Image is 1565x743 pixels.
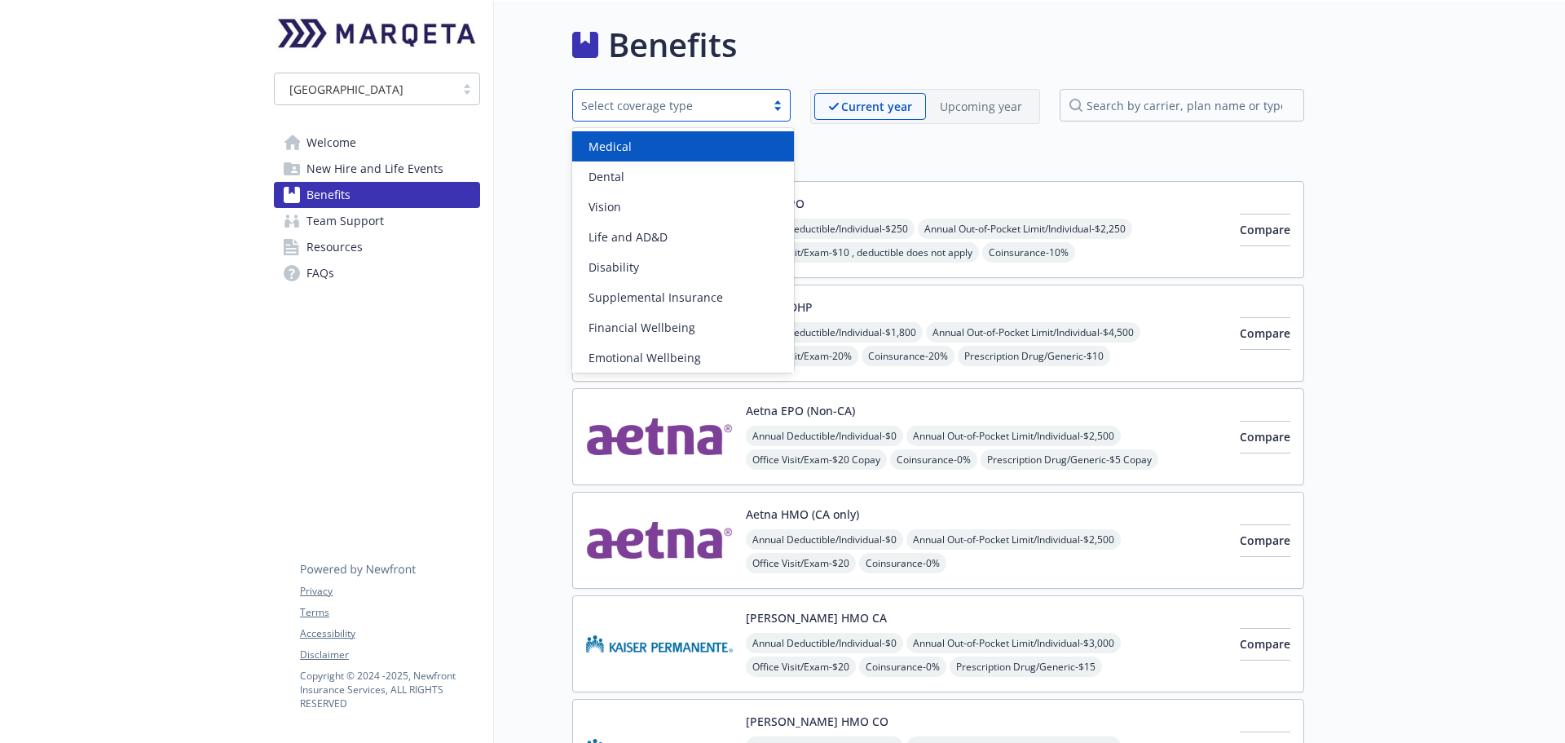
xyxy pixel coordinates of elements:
[1240,222,1290,237] span: Compare
[1240,421,1290,453] button: Compare
[1240,325,1290,341] span: Compare
[1240,533,1290,548] span: Compare
[274,130,480,156] a: Welcome
[283,81,447,98] span: [GEOGRAPHIC_DATA]
[746,553,856,573] span: Office Visit/Exam - $20
[589,319,695,336] span: Financial Wellbeing
[906,426,1121,446] span: Annual Out-of-Pocket Limit/Individual - $2,500
[300,669,479,710] p: Copyright © 2024 - 2025 , Newfront Insurance Services, ALL RIGHTS RESERVED
[950,657,1102,677] span: Prescription Drug/Generic - $15
[300,584,479,599] a: Privacy
[274,182,480,208] a: Benefits
[306,156,443,182] span: New Hire and Life Events
[746,322,923,343] span: Annual Deductible/Individual - $1,800
[926,322,1140,343] span: Annual Out-of-Pocket Limit/Individual - $4,500
[589,259,639,276] span: Disability
[746,219,915,239] span: Annual Deductible/Individual - $250
[306,234,363,260] span: Resources
[1240,524,1290,557] button: Compare
[608,20,737,69] h1: Benefits
[746,506,859,523] button: Aetna HMO (CA only)
[289,81,403,98] span: [GEOGRAPHIC_DATA]
[1240,317,1290,350] button: Compare
[746,713,888,730] button: [PERSON_NAME] HMO CO
[306,130,356,156] span: Welcome
[300,626,479,641] a: Accessibility
[300,605,479,620] a: Terms
[589,228,668,245] span: Life and AD&D
[862,346,954,366] span: Coinsurance - 20%
[940,98,1022,115] p: Upcoming year
[746,609,887,626] button: [PERSON_NAME] HMO CA
[274,208,480,234] a: Team Support
[746,449,887,470] span: Office Visit/Exam - $20 Copay
[958,346,1110,366] span: Prescription Drug/Generic - $10
[746,242,979,263] span: Office Visit/Exam - $10 , deductible does not apply
[746,633,903,653] span: Annual Deductible/Individual - $0
[306,182,350,208] span: Benefits
[746,346,858,366] span: Office Visit/Exam - 20%
[274,234,480,260] a: Resources
[890,449,977,470] span: Coinsurance - 0%
[918,219,1132,239] span: Annual Out-of-Pocket Limit/Individual - $2,250
[589,168,624,185] span: Dental
[589,138,632,155] span: Medical
[906,633,1121,653] span: Annual Out-of-Pocket Limit/Individual - $3,000
[589,198,621,215] span: Vision
[1240,429,1290,444] span: Compare
[746,657,856,677] span: Office Visit/Exam - $20
[859,553,946,573] span: Coinsurance - 0%
[746,426,903,446] span: Annual Deductible/Individual - $0
[586,402,733,471] img: Aetna Inc carrier logo
[746,529,903,550] span: Annual Deductible/Individual - $0
[841,98,912,115] p: Current year
[586,506,733,575] img: Aetna Inc carrier logo
[1240,214,1290,246] button: Compare
[586,609,733,679] img: Kaiser Permanente Insurance Company carrier logo
[1060,89,1304,122] input: search by carrier, plan name or type
[1240,636,1290,652] span: Compare
[274,156,480,182] a: New Hire and Life Events
[982,242,1075,263] span: Coinsurance - 10%
[274,260,480,286] a: FAQs
[300,648,479,662] a: Disclaimer
[589,349,701,366] span: Emotional Wellbeing
[746,402,855,419] button: Aetna EPO (Non-CA)
[981,449,1158,470] span: Prescription Drug/Generic - $5 Copay
[306,260,334,286] span: FAQs
[859,657,946,677] span: Coinsurance - 0%
[589,289,723,306] span: Supplemental Insurance
[1240,628,1290,661] button: Compare
[581,97,757,114] div: Select coverage type
[572,144,1304,168] h2: Medical
[906,529,1121,550] span: Annual Out-of-Pocket Limit/Individual - $2,500
[306,208,384,234] span: Team Support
